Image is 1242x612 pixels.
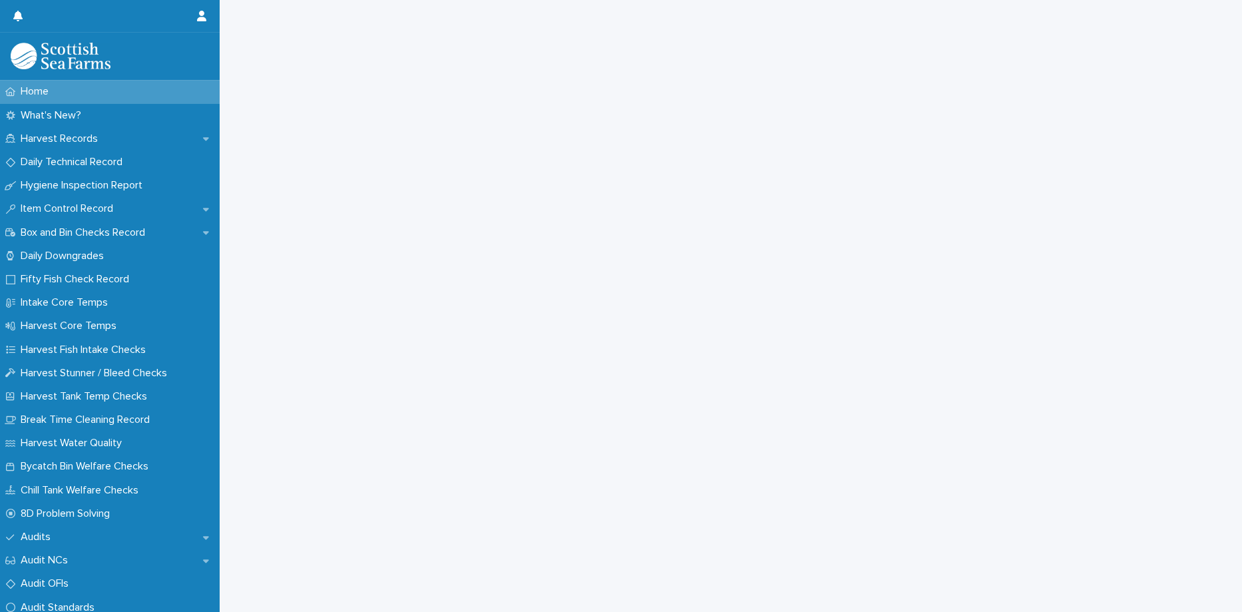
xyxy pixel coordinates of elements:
[15,414,160,426] p: Break Time Cleaning Record
[15,273,140,286] p: Fifty Fish Check Record
[15,531,61,543] p: Audits
[15,133,108,145] p: Harvest Records
[15,460,159,473] p: Bycatch Bin Welfare Checks
[15,320,127,332] p: Harvest Core Temps
[15,109,92,122] p: What's New?
[15,156,133,168] p: Daily Technical Record
[15,85,59,98] p: Home
[15,202,124,215] p: Item Control Record
[15,179,153,192] p: Hygiene Inspection Report
[15,250,114,262] p: Daily Downgrades
[15,484,149,497] p: Chill Tank Welfare Checks
[15,296,118,309] p: Intake Core Temps
[15,367,178,380] p: Harvest Stunner / Bleed Checks
[15,344,156,356] p: Harvest Fish Intake Checks
[15,577,79,590] p: Audit OFIs
[15,437,132,450] p: Harvest Water Quality
[15,226,156,239] p: Box and Bin Checks Record
[15,390,158,403] p: Harvest Tank Temp Checks
[15,507,120,520] p: 8D Problem Solving
[15,554,79,567] p: Audit NCs
[11,43,110,69] img: mMrefqRFQpe26GRNOUkG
